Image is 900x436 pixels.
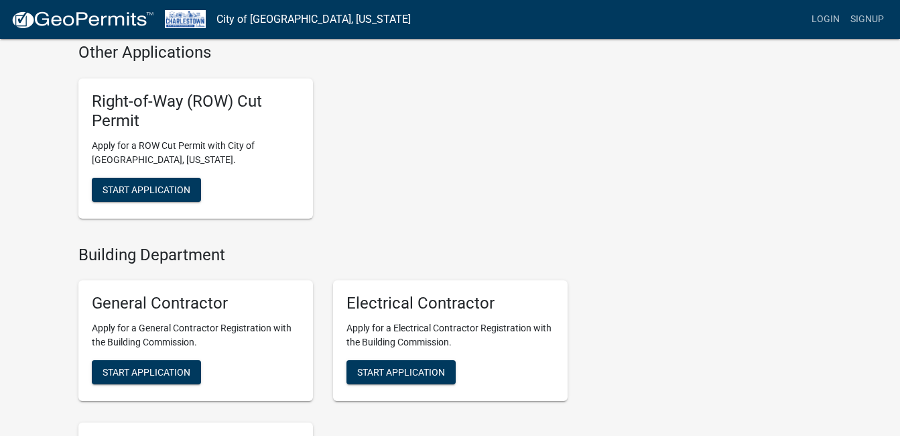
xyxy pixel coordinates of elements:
[845,7,889,32] a: Signup
[346,360,456,384] button: Start Application
[103,184,190,195] span: Start Application
[346,321,554,349] p: Apply for a Electrical Contractor Registration with the Building Commission.
[78,43,568,229] wm-workflow-list-section: Other Applications
[78,43,568,62] h4: Other Applications
[357,367,445,378] span: Start Application
[92,360,201,384] button: Start Application
[78,246,568,265] h4: Building Department
[216,8,411,31] a: City of [GEOGRAPHIC_DATA], [US_STATE]
[92,178,201,202] button: Start Application
[165,10,206,28] img: City of Charlestown, Indiana
[92,139,300,167] p: Apply for a ROW Cut Permit with City of [GEOGRAPHIC_DATA], [US_STATE].
[103,367,190,378] span: Start Application
[346,294,554,313] h5: Electrical Contractor
[806,7,845,32] a: Login
[92,321,300,349] p: Apply for a General Contractor Registration with the Building Commission.
[92,294,300,313] h5: General Contractor
[92,92,300,131] h5: Right-of-Way (ROW) Cut Permit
